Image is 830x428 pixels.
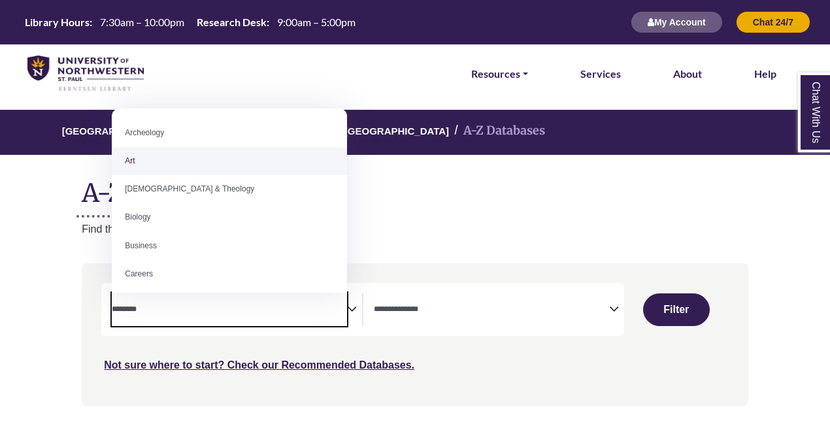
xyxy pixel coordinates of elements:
li: Careers [112,260,346,288]
table: Hours Today [20,15,361,27]
a: Hours Today [20,15,361,30]
span: 9:00am – 5:00pm [277,16,356,28]
a: Chat 24/7 [736,16,810,27]
a: Resources [471,65,528,82]
button: Submit for Search Results [643,293,710,326]
li: Biology [112,203,346,231]
h1: A-Z Databases [82,168,748,208]
a: About [673,65,702,82]
li: A-Z Databases [449,122,545,140]
textarea: Search [112,305,347,316]
button: Chat 24/7 [736,11,810,33]
a: My Account [631,16,723,27]
nav: Search filters [82,263,748,406]
p: Find the best library databases for your research. [82,221,748,238]
img: library_home [27,56,144,92]
a: Not sure where to start? Check our Recommended Databases. [104,359,414,370]
th: Research Desk: [191,15,270,29]
li: Business [112,232,346,260]
li: [DEMOGRAPHIC_DATA] & Theology [112,175,346,203]
a: Services [580,65,621,82]
a: [GEOGRAPHIC_DATA][PERSON_NAME] [62,123,249,137]
a: [PERSON_NAME][GEOGRAPHIC_DATA] [262,123,449,137]
th: Library Hours: [20,15,93,29]
textarea: Search [374,305,609,316]
li: Archeology [112,119,346,147]
span: 7:30am – 10:00pm [100,16,184,28]
nav: breadcrumb [82,110,748,155]
button: My Account [631,11,723,33]
a: Help [754,65,776,82]
li: Art [112,147,346,175]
